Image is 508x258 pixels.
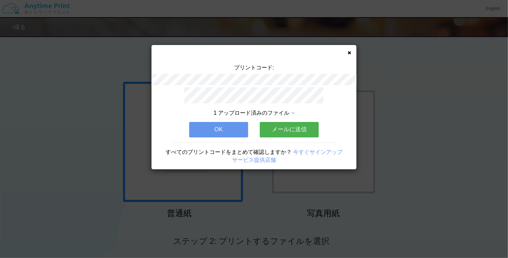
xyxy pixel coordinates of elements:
span: すべてのプリントコードをまとめて確認しますか？ [166,149,292,155]
a: サービス提供店舗 [232,157,276,163]
a: 今すぐサインアップ [293,149,342,155]
span: プリントコード: [234,65,274,70]
button: OK [189,122,248,137]
button: メールに送信 [260,122,319,137]
span: 1 アップロード済みのファイル [214,110,289,116]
